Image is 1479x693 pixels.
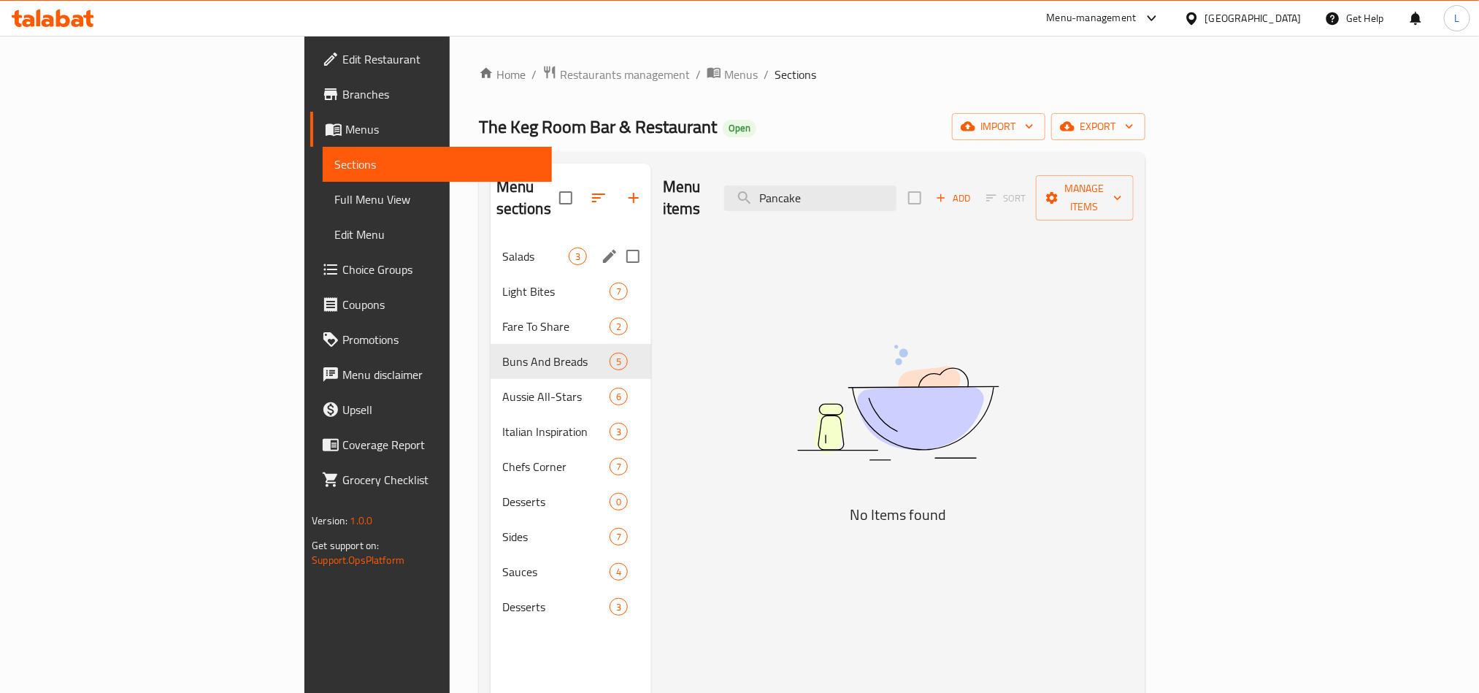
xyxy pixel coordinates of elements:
[342,471,539,489] span: Grocery Checklist
[342,296,539,313] span: Coupons
[560,66,690,83] span: Restaurants management
[334,156,539,173] span: Sections
[610,283,628,300] div: items
[764,66,769,83] li: /
[569,250,586,264] span: 3
[502,318,610,335] span: Fare To Share
[1047,9,1137,27] div: Menu-management
[610,320,627,334] span: 2
[479,110,717,143] span: The Keg Room Bar & Restaurant
[502,423,610,440] span: Italian Inspiration
[934,190,973,207] span: Add
[610,353,628,370] div: items
[342,50,539,68] span: Edit Restaurant
[491,589,651,624] div: Desserts3
[491,484,651,519] div: Desserts0
[952,113,1045,140] button: import
[491,449,651,484] div: Chefs Corner7
[342,261,539,278] span: Choice Groups
[616,180,651,215] button: Add section
[723,122,756,134] span: Open
[491,239,651,274] div: Salads3edit
[930,187,977,210] button: Add
[342,366,539,383] span: Menu disclaimer
[312,511,347,530] span: Version:
[610,460,627,474] span: 7
[610,423,628,440] div: items
[342,331,539,348] span: Promotions
[323,182,551,217] a: Full Menu View
[964,118,1034,136] span: import
[610,285,627,299] span: 7
[345,120,539,138] span: Menus
[491,309,651,344] div: Fare To Share2
[542,65,690,84] a: Restaurants management
[1205,10,1302,26] div: [GEOGRAPHIC_DATA]
[502,388,610,405] span: Aussie All-Stars
[479,65,1145,84] nav: breadcrumb
[550,183,581,213] span: Select all sections
[334,191,539,208] span: Full Menu View
[502,563,610,581] span: Sauces
[610,318,628,335] div: items
[724,66,758,83] span: Menus
[696,66,701,83] li: /
[491,414,651,449] div: Italian Inspiration3
[610,425,627,439] span: 3
[610,495,627,509] span: 0
[491,233,651,630] nav: Menu sections
[310,427,551,462] a: Coverage Report
[491,379,651,414] div: Aussie All-Stars6
[310,322,551,357] a: Promotions
[491,519,651,554] div: Sides7
[334,226,539,243] span: Edit Menu
[610,528,628,545] div: items
[1048,180,1122,216] span: Manage items
[323,147,551,182] a: Sections
[323,217,551,252] a: Edit Menu
[312,551,404,570] a: Support.OpsPlatform
[502,598,610,616] span: Desserts
[775,66,816,83] span: Sections
[310,252,551,287] a: Choice Groups
[610,600,627,614] span: 3
[930,187,977,210] span: Add item
[502,353,610,370] span: Buns And Breads
[502,283,610,300] span: Light Bites
[491,344,651,379] div: Buns And Breads5
[610,563,628,581] div: items
[342,85,539,103] span: Branches
[1063,118,1134,136] span: export
[610,355,627,369] span: 5
[310,357,551,392] a: Menu disclaimer
[310,462,551,497] a: Grocery Checklist
[610,458,628,475] div: items
[663,176,707,220] h2: Menu items
[310,77,551,112] a: Branches
[569,248,587,265] div: items
[502,528,610,545] span: Sides
[491,274,651,309] div: Light Bites7
[342,436,539,453] span: Coverage Report
[310,42,551,77] a: Edit Restaurant
[502,493,610,510] span: Desserts
[502,248,569,265] span: Salads
[350,511,373,530] span: 1.0.0
[610,388,628,405] div: items
[723,120,756,137] div: Open
[724,185,896,211] input: search
[599,245,621,267] button: edit
[707,65,758,84] a: Menus
[581,180,616,215] span: Sort sections
[310,112,551,147] a: Menus
[610,390,627,404] span: 6
[1051,113,1145,140] button: export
